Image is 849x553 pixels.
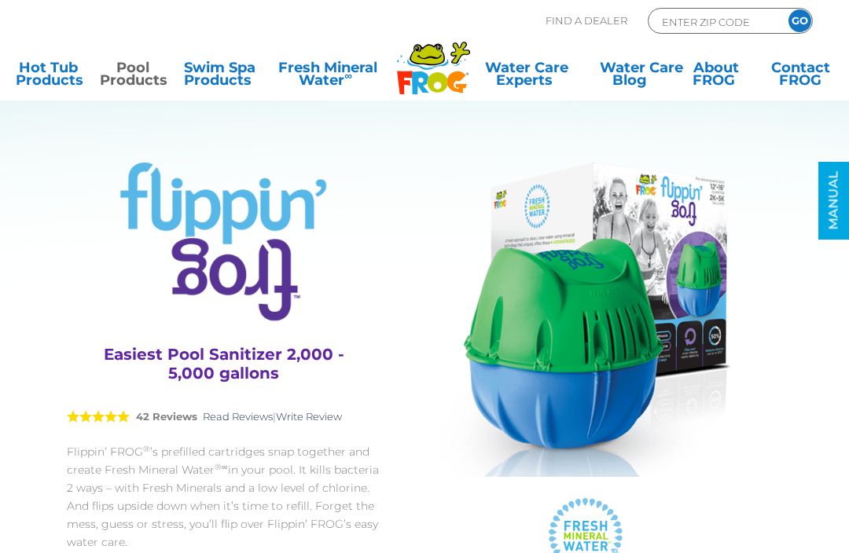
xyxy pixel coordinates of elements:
[684,61,749,93] a: AboutFROG
[67,443,380,551] p: Flippin’ FROG ’s prefilled cartridges snap together and create Fresh Mineral Water in your pool. ...
[67,392,380,443] div: |
[83,345,365,383] h3: Easiest Pool Sanitizer 2,000 - 5,000 gallons
[100,61,165,93] a: PoolProducts
[440,163,730,477] img: Product Flippin Frog
[344,69,352,82] sup: ∞
[600,61,665,93] a: Water CareBlog
[660,13,766,31] input: Zip Code Form
[473,61,581,93] a: Water CareExperts
[546,8,627,34] p: Find A Dealer
[768,61,833,93] a: ContactFROG
[16,61,81,93] a: Hot TubProducts
[203,410,273,423] a: Read Reviews
[276,410,342,423] a: Write Review
[136,410,197,423] strong: 42 Reviews
[268,61,388,93] a: Fresh MineralWater∞
[67,410,130,423] span: 5
[788,9,811,32] input: GO
[120,163,327,321] img: Product Logo
[818,162,849,240] a: MANUAL
[215,462,228,472] sup: ®∞
[184,61,249,93] a: Swim SpaProducts
[143,444,150,454] sup: ®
